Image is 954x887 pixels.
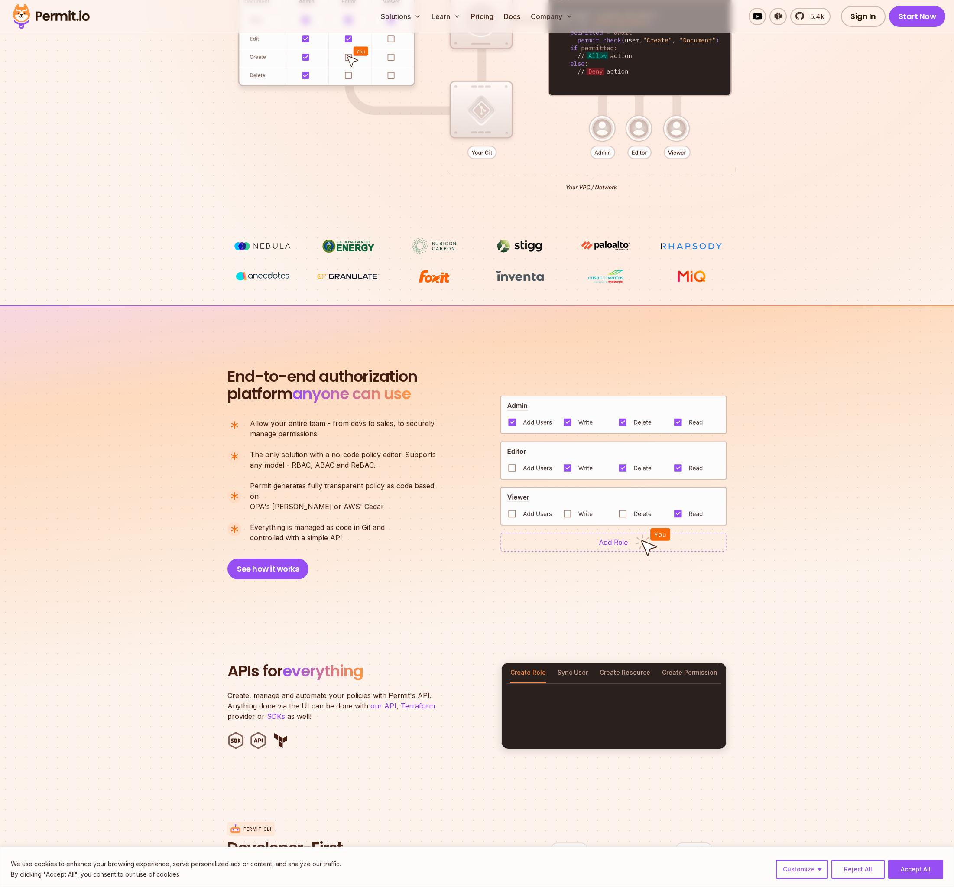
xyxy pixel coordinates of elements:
[805,11,824,22] span: 5.4k
[662,663,717,683] button: Create Permission
[831,860,885,879] button: Reject All
[600,663,650,683] button: Create Resource
[227,368,417,403] h2: platform
[510,663,546,683] button: Create Role
[370,702,396,710] a: our API
[662,269,721,284] img: MIQ
[11,869,341,880] p: By clicking "Accept All", you consent to our use of cookies.
[250,522,385,533] span: Everything is managed as code in Git and
[292,383,411,405] span: anyone can use
[227,839,435,857] span: Developer-First
[250,418,435,439] p: manage permissions
[776,860,828,879] button: Customize
[428,8,464,25] button: Learn
[227,663,491,680] h2: APIs for
[250,449,436,460] span: The only solution with a no-code policy editor. Supports
[527,8,576,25] button: Company
[267,712,285,721] a: SDKs
[9,2,94,31] img: Permit logo
[659,238,724,254] img: Rhapsody Health
[227,368,417,385] span: End-to-end authorization
[316,268,381,285] img: Granulate
[558,663,588,683] button: Sync User
[316,238,381,254] img: US department of energy
[227,690,444,721] p: Create, manage and automate your policies with Permit's API. Anything done via the UI can be done...
[250,418,435,429] span: Allow your entire team - from devs to sales, to securely
[250,481,443,512] p: OPA's [PERSON_NAME] or AWS' Cedar
[573,268,638,285] img: Casa dos Ventos
[841,6,886,27] a: Sign In
[11,859,341,869] p: We use cookies to enhance your browsing experience, serve personalized ads or content, and analyz...
[467,8,497,25] a: Pricing
[402,268,467,285] img: Foxit
[230,268,295,284] img: vega
[790,8,831,25] a: 5.4k
[227,559,308,579] button: See how it works
[402,238,467,254] img: Rubicon
[250,522,385,543] p: controlled with a simple API
[500,8,524,25] a: Docs
[282,660,363,682] span: everything
[377,8,425,25] button: Solutions
[243,826,271,832] p: Permit CLI
[573,238,638,253] img: paloalto
[401,702,435,710] a: Terraform
[487,238,552,254] img: Stigg
[250,481,443,501] span: Permit generates fully transparent policy as code based on
[888,860,943,879] button: Accept All
[230,238,295,254] img: Nebula
[889,6,946,27] a: Start Now
[250,449,436,470] p: any model - RBAC, ABAC and ReBAC.
[487,268,552,284] img: inventa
